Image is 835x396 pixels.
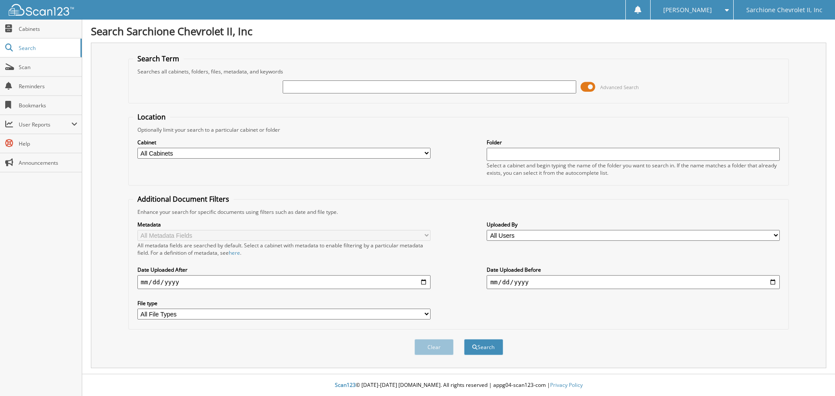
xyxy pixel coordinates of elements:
input: start [137,275,431,289]
h1: Search Sarchione Chevrolet II, Inc [91,24,826,38]
div: © [DATE]-[DATE] [DOMAIN_NAME]. All rights reserved | appg04-scan123-com | [82,375,835,396]
span: Search [19,44,76,52]
span: User Reports [19,121,71,128]
label: Date Uploaded After [137,266,431,273]
a: here [229,249,240,256]
label: File type [137,299,431,307]
span: Announcements [19,159,77,166]
button: Clear [414,339,454,355]
span: Bookmarks [19,102,77,109]
label: Uploaded By [487,221,780,228]
span: Scan [19,63,77,71]
span: Sarchione Chevrolet II, Inc [746,7,822,13]
label: Cabinet [137,139,431,146]
span: [PERSON_NAME] [663,7,712,13]
div: Select a cabinet and begin typing the name of the folder you want to search in. If the name match... [487,162,780,176]
legend: Additional Document Filters [133,194,234,204]
button: Search [464,339,503,355]
label: Folder [487,139,780,146]
img: scan123-logo-white.svg [9,4,74,16]
span: Advanced Search [600,84,639,90]
div: Searches all cabinets, folders, files, metadata, and keywords [133,68,785,75]
legend: Location [133,112,170,122]
span: Scan123 [335,381,356,389]
legend: Search Term [133,54,184,63]
span: Help [19,140,77,147]
span: Cabinets [19,25,77,33]
div: All metadata fields are searched by default. Select a cabinet with metadata to enable filtering b... [137,242,431,256]
a: Privacy Policy [550,381,583,389]
div: Optionally limit your search to a particular cabinet or folder [133,126,785,133]
span: Reminders [19,83,77,90]
div: Enhance your search for specific documents using filters such as date and file type. [133,208,785,216]
label: Metadata [137,221,431,228]
input: end [487,275,780,289]
iframe: Chat Widget [792,354,835,396]
label: Date Uploaded Before [487,266,780,273]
